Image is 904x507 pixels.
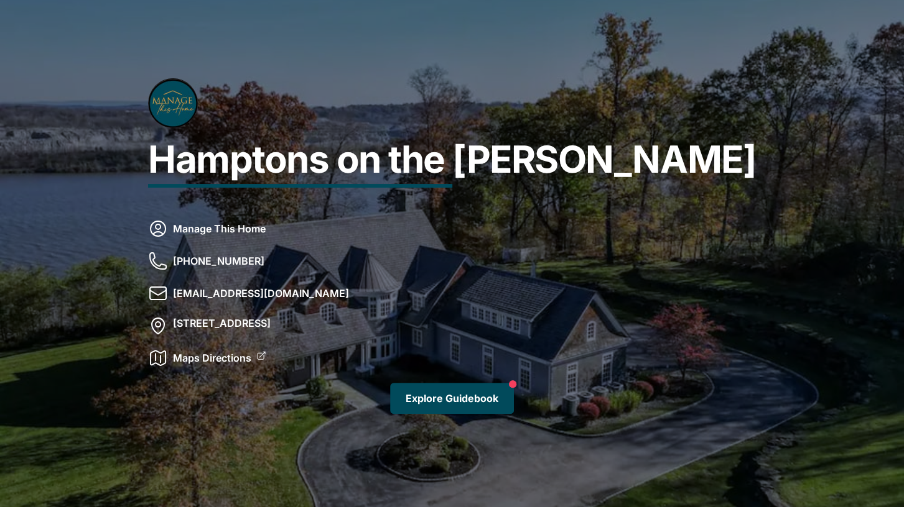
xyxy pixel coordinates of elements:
[148,140,756,219] h1: Hamptons on the [PERSON_NAME]
[390,383,514,414] a: Explore Guidebook
[173,251,264,283] p: [PHONE_NUMBER]
[173,219,266,251] p: Manage This Home
[173,348,251,368] a: Maps Directions
[173,316,271,336] p: [STREET_ADDRESS]
[148,78,198,128] img: 0gd5q1mryxf99wh8o9ohubavf23j
[173,283,349,316] p: [EMAIL_ADDRESS][DOMAIN_NAME]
